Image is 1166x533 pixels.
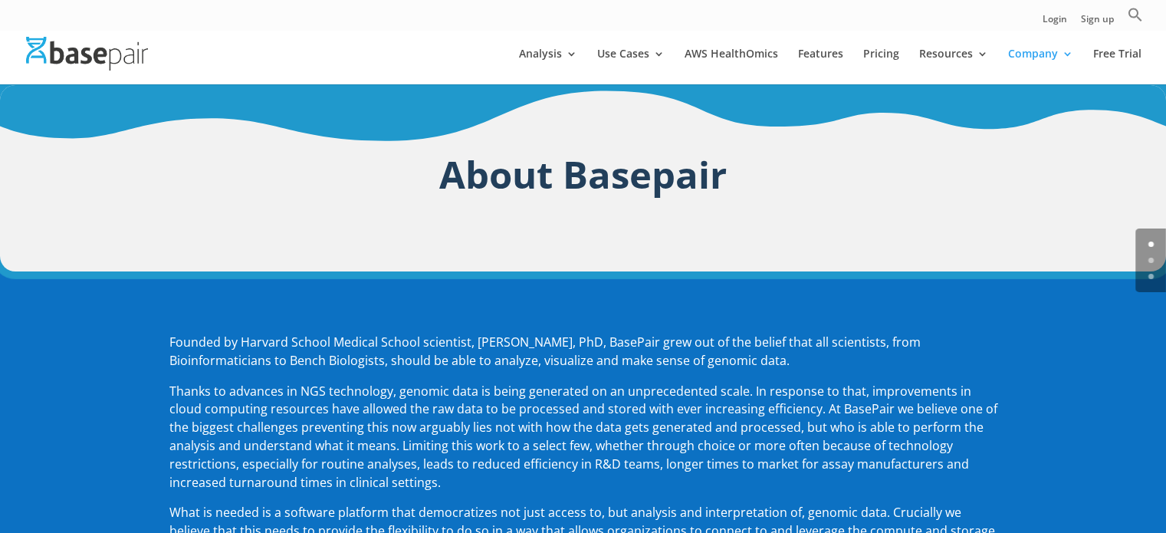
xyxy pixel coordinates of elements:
[169,334,997,383] p: Founded by Harvard School Medical School scientist, [PERSON_NAME], PhD, BasePair grew out of the ...
[26,37,148,70] img: Basepair
[1148,242,1154,247] a: 0
[1128,7,1143,31] a: Search Icon Link
[1128,7,1143,22] svg: Search
[1148,274,1154,279] a: 2
[685,48,778,84] a: AWS HealthOmics
[1008,48,1073,84] a: Company
[597,48,665,84] a: Use Cases
[1081,15,1114,31] a: Sign up
[919,48,988,84] a: Resources
[863,48,899,84] a: Pricing
[519,48,577,84] a: Analysis
[798,48,843,84] a: Features
[1093,48,1141,84] a: Free Trial
[1148,258,1154,263] a: 1
[1043,15,1067,31] a: Login
[169,383,997,491] span: Thanks to advances in NGS technology, genomic data is being generated on an unprecedented scale. ...
[169,147,997,209] h1: About Basepair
